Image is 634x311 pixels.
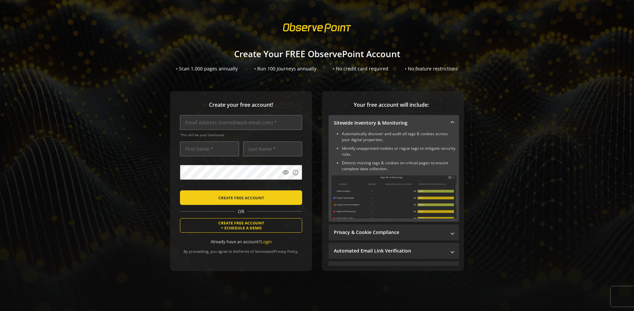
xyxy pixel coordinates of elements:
[180,245,302,254] div: By proceeding, you agree to the and .
[243,141,302,156] input: Last Name *
[239,249,267,254] a: Terms of Service
[180,115,302,130] input: Email Address (name@work-email.com) *
[218,192,264,204] span: CREATE FREE ACCOUNT
[334,248,446,254] mat-panel-title: Automated Email Link Verification
[180,101,302,109] span: Create your free account!
[342,160,456,172] li: Detects missing tags & cookies on critical pages to ensure complete data collection.
[329,101,454,109] span: Your free account will include:
[235,208,247,215] span: OR
[342,131,456,143] li: Automatically discover and audit all tags & cookies across your digital properties.
[329,131,459,222] div: Sitewide Inventory & Monitoring
[329,115,459,131] mat-expansion-panel-header: Sitewide Inventory & Monitoring
[180,239,302,245] div: Already have an account?
[333,65,388,72] div: • No credit card required
[292,169,299,176] mat-icon: info
[254,65,316,72] div: • Run 100 Journeys annually
[334,120,446,126] mat-panel-title: Sitewide Inventory & Monitoring
[274,249,298,254] a: Privacy Policy
[331,175,456,218] img: Sitewide Inventory & Monitoring
[334,229,446,236] mat-panel-title: Privacy & Cookie Compliance
[176,65,238,72] div: • Scan 1,000 pages annually
[261,239,272,245] a: Login
[218,220,264,230] span: CREATE FREE ACCOUNT + SCHEDULE A DEMO
[329,261,459,277] mat-expansion-panel-header: Performance Monitoring with Web Vitals
[282,169,289,176] mat-icon: visibility
[181,133,302,137] span: This will be your Username
[180,141,239,156] input: First Name *
[405,65,458,72] div: • No feature restrictions
[180,218,302,233] button: CREATE FREE ACCOUNT+ SCHEDULE A DEMO
[342,145,456,157] li: Identify unapproved cookies or rogue tags to mitigate security risks.
[329,243,459,259] mat-expansion-panel-header: Automated Email Link Verification
[329,224,459,240] mat-expansion-panel-header: Privacy & Cookie Compliance
[180,190,302,205] button: CREATE FREE ACCOUNT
